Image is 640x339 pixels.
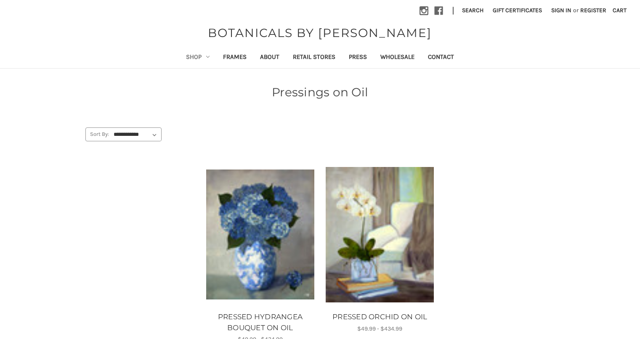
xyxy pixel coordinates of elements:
[206,163,314,306] a: PRESSED HYDRANGEA BOUQUET ON OIL, Price range from $49.99 to $434.99
[253,48,286,68] a: About
[205,312,316,333] a: PRESSED HYDRANGEA BOUQUET ON OIL, Price range from $49.99 to $434.99
[179,48,216,68] a: Shop
[206,169,314,299] img: Unframed
[85,83,555,101] h1: Pressings on Oil
[342,48,374,68] a: Press
[326,167,434,302] img: Unframed
[86,128,109,140] label: Sort By:
[324,312,435,323] a: PRESSED ORCHID ON OIL, Price range from $49.99 to $434.99
[572,6,579,15] span: or
[216,48,253,68] a: Frames
[357,325,402,332] span: $49.99 - $434.99
[449,4,457,18] li: |
[204,24,436,42] a: BOTANICALS BY [PERSON_NAME]
[326,163,434,306] a: PRESSED ORCHID ON OIL, Price range from $49.99 to $434.99
[421,48,461,68] a: Contact
[286,48,342,68] a: Retail Stores
[613,7,627,14] span: Cart
[374,48,421,68] a: Wholesale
